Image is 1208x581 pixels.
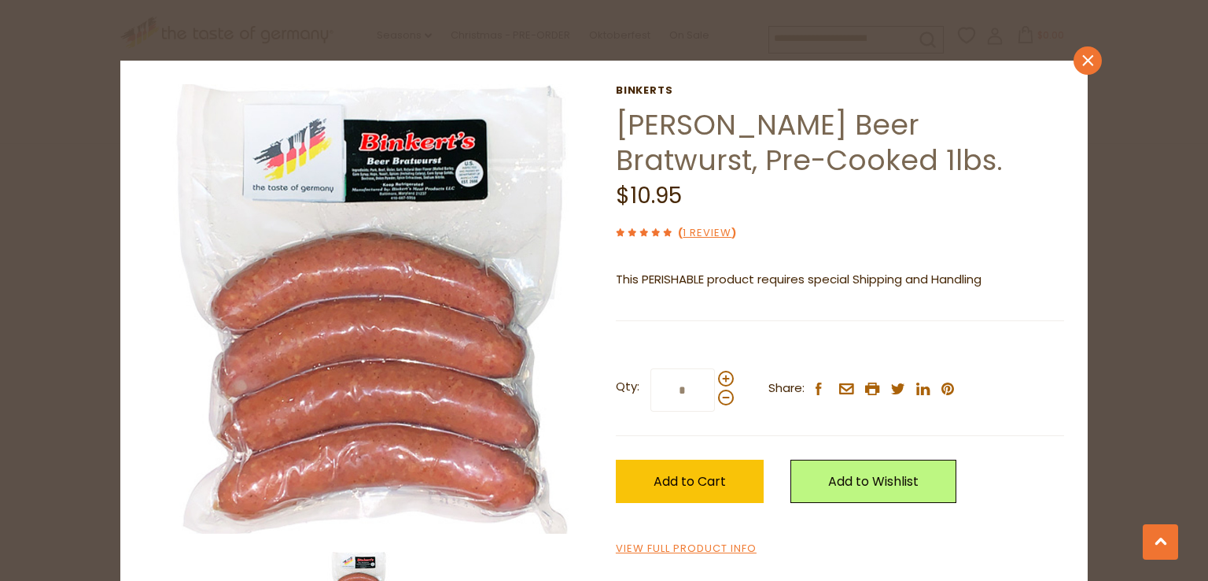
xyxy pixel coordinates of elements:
[631,302,1064,321] li: We will ship this product in heat-protective packaging and ice.
[616,180,682,211] span: $10.95
[790,460,956,503] a: Add to Wishlist
[144,84,593,534] img: Binkert's Beer Bratwurst, Pre-Cooked 1lbs.
[616,84,1064,97] a: Binkerts
[616,105,1003,180] a: [PERSON_NAME] Beer Bratwurst, Pre-Cooked 1lbs.
[616,377,639,397] strong: Qty:
[683,225,731,242] a: 1 Review
[616,460,764,503] button: Add to Cart
[616,541,757,557] a: View Full Product Info
[616,270,1064,290] p: This PERISHABLE product requires special Shipping and Handling
[650,368,715,412] input: Qty:
[654,472,726,490] span: Add to Cart
[768,379,805,398] span: Share:
[678,225,736,240] span: ( )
